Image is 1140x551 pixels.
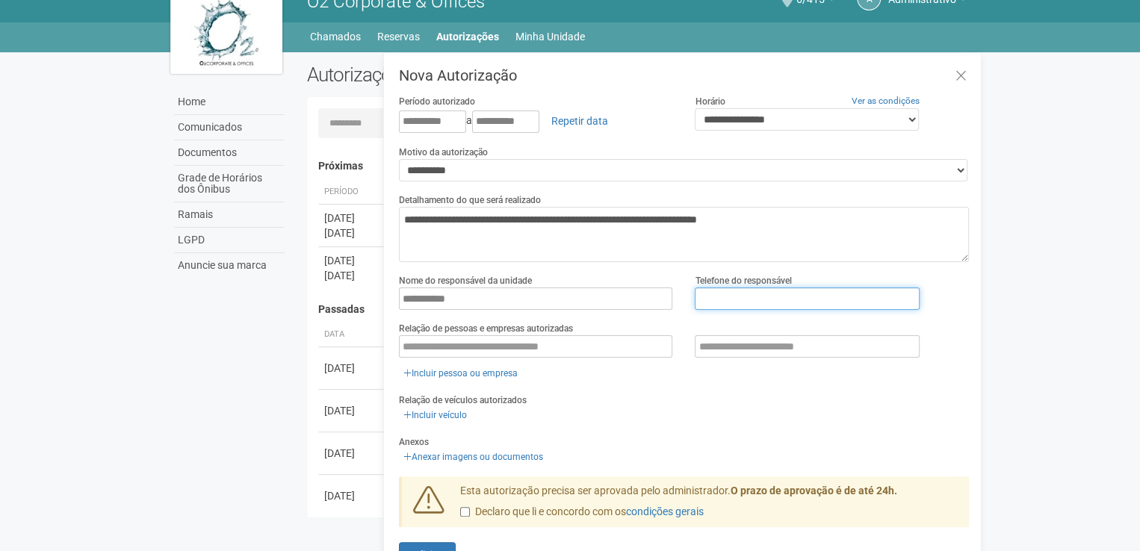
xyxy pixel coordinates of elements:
div: [DATE] [324,268,380,283]
a: Minha Unidade [515,26,585,47]
label: Nome do responsável da unidade [399,274,532,287]
a: Grade de Horários dos Ônibus [174,166,285,202]
h4: Próximas [318,161,958,172]
a: Home [174,90,285,115]
a: Reservas [377,26,420,47]
label: Declaro que li e concordo com os [460,505,704,520]
div: [DATE] [324,488,380,503]
label: Período autorizado [399,95,475,108]
a: Ver as condições [852,96,920,106]
a: Incluir pessoa ou empresa [399,365,522,382]
a: LGPD [174,228,285,253]
a: Documentos [174,140,285,166]
a: Autorizações [436,26,499,47]
div: a [399,108,673,134]
th: Período [318,180,385,205]
h3: Nova Autorização [399,68,969,83]
input: Declaro que li e concordo com oscondições gerais [460,507,470,517]
div: [DATE] [324,446,380,461]
div: Esta autorização precisa ser aprovada pelo administrador. [449,484,969,527]
h4: Passadas [318,304,958,315]
label: Horário [695,95,725,108]
div: [DATE] [324,361,380,376]
a: Anuncie sua marca [174,253,285,278]
label: Relação de pessoas e empresas autorizadas [399,322,573,335]
div: [DATE] [324,403,380,418]
label: Telefone do responsável [695,274,791,287]
h2: Autorizações [307,63,627,86]
label: Relação de veículos autorizados [399,393,527,407]
a: Comunicados [174,115,285,140]
a: condições gerais [626,505,704,517]
label: Anexos [399,435,429,449]
th: Data [318,323,385,347]
a: Repetir data [542,108,618,134]
div: [DATE] [324,253,380,268]
label: Detalhamento do que será realizado [399,193,541,207]
strong: O prazo de aprovação é de até 24h. [731,485,897,496]
a: Incluir veículo [399,407,471,423]
div: [DATE] [324,225,380,240]
a: Ramais [174,202,285,228]
a: Anexar imagens ou documentos [399,449,548,465]
label: Motivo da autorização [399,146,488,159]
a: Chamados [310,26,361,47]
div: [DATE] [324,211,380,225]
